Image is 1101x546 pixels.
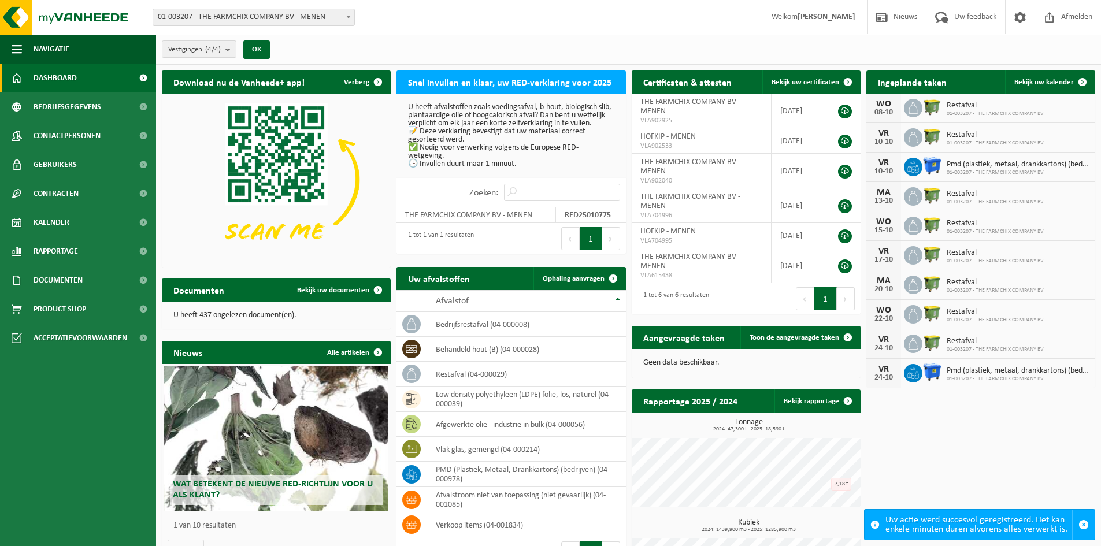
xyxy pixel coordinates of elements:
td: afgewerkte olie - industrie in bulk (04-000056) [427,412,625,437]
div: 1 tot 1 van 1 resultaten [402,226,474,251]
a: Bekijk rapportage [774,389,859,413]
strong: [PERSON_NAME] [798,13,855,21]
span: 01-003207 - THE FARMCHIX COMPANY BV - MENEN [153,9,354,25]
td: PMD (Plastiek, Metaal, Drankkartons) (bedrijven) (04-000978) [427,462,625,487]
div: 17-10 [872,256,895,264]
div: VR [872,129,895,138]
h2: Download nu de Vanheede+ app! [162,70,316,93]
button: 1 [814,287,837,310]
span: Afvalstof [436,296,469,306]
div: 10-10 [872,168,895,176]
span: 2024: 1439,900 m3 - 2025: 1285,900 m3 [637,527,861,533]
strong: RED25010775 [565,211,611,220]
span: Bekijk uw certificaten [772,79,839,86]
td: [DATE] [772,94,826,128]
button: Next [837,287,855,310]
span: 01-003207 - THE FARMCHIX COMPANY BV [947,317,1044,324]
span: VLA902925 [640,116,763,125]
span: THE FARMCHIX COMPANY BV - MENEN [640,252,740,270]
img: WB-1100-HPE-BE-01 [922,156,942,176]
span: 01-003207 - THE FARMCHIX COMPANY BV [947,346,1044,353]
div: 24-10 [872,374,895,382]
h2: Certificaten & attesten [632,70,743,93]
span: 01-003207 - THE FARMCHIX COMPANY BV [947,199,1044,206]
td: [DATE] [772,188,826,223]
h2: Rapportage 2025 / 2024 [632,389,749,412]
span: 2024: 47,300 t - 2025: 18,590 t [637,426,861,432]
span: THE FARMCHIX COMPANY BV - MENEN [640,158,740,176]
span: 01-003207 - THE FARMCHIX COMPANY BV [947,169,1089,176]
td: afvalstroom niet van toepassing (niet gevaarlijk) (04-001085) [427,487,625,512]
span: Toon de aangevraagde taken [750,334,839,341]
div: WO [872,217,895,226]
p: U heeft 437 ongelezen document(en). [173,311,379,320]
div: MA [872,276,895,285]
span: Documenten [34,266,83,295]
a: Bekijk uw certificaten [762,70,859,94]
span: Pmd (plastiek, metaal, drankkartons) (bedrijven) [947,160,1089,169]
td: verkoop items (04-001834) [427,512,625,537]
span: Dashboard [34,64,77,92]
span: Rapportage [34,237,78,266]
button: OK [243,40,270,59]
div: 7,18 t [831,478,851,491]
span: Kalender [34,208,69,237]
img: WB-1100-HPE-GN-50 [922,303,942,323]
img: WB-1100-HPE-BE-01 [922,362,942,382]
span: VLA704996 [640,211,763,220]
div: WO [872,99,895,109]
td: low density polyethyleen (LDPE) folie, los, naturel (04-000039) [427,387,625,412]
div: 20-10 [872,285,895,294]
div: Uw actie werd succesvol geregistreerd. Het kan enkele minuten duren alvorens alles verwerkt is. [885,510,1072,540]
img: WB-1100-HPE-GN-50 [922,333,942,352]
span: Wat betekent de nieuwe RED-richtlijn voor u als klant? [173,480,373,500]
h3: Kubiek [637,519,861,533]
div: 10-10 [872,138,895,146]
div: VR [872,335,895,344]
div: 08-10 [872,109,895,117]
img: WB-1100-HPE-GN-50 [922,244,942,264]
count: (4/4) [205,46,221,53]
span: Restafval [947,307,1044,317]
h2: Aangevraagde taken [632,326,736,348]
td: vlak glas, gemengd (04-000214) [427,437,625,462]
img: WB-1100-HPE-GN-50 [922,185,942,205]
span: Restafval [947,278,1044,287]
span: Ophaling aanvragen [543,275,605,283]
span: Contactpersonen [34,121,101,150]
span: VLA902533 [640,142,763,151]
p: 1 van 10 resultaten [173,522,385,530]
span: VLA704995 [640,236,763,246]
span: Acceptatievoorwaarden [34,324,127,352]
div: VR [872,158,895,168]
div: VR [872,365,895,374]
span: Contracten [34,179,79,208]
span: Bekijk uw documenten [297,287,369,294]
div: 13-10 [872,197,895,205]
span: 01-003207 - THE FARMCHIX COMPANY BV [947,140,1044,147]
img: WB-1100-HPE-GN-50 [922,215,942,235]
button: Previous [796,287,814,310]
span: Restafval [947,219,1044,228]
span: Restafval [947,248,1044,258]
span: Restafval [947,337,1044,346]
p: Geen data beschikbaar. [643,359,849,367]
td: [DATE] [772,223,826,248]
button: Previous [561,227,580,250]
img: WB-1100-HPE-GN-50 [922,127,942,146]
span: Restafval [947,101,1044,110]
span: 01-003207 - THE FARMCHIX COMPANY BV [947,228,1044,235]
button: 1 [580,227,602,250]
span: Restafval [947,131,1044,140]
h2: Snel invullen en klaar, uw RED-verklaring voor 2025 [396,70,623,93]
button: Next [602,227,620,250]
label: Zoeken: [469,188,498,198]
a: Ophaling aanvragen [533,267,625,290]
div: MA [872,188,895,197]
div: VR [872,247,895,256]
span: Bedrijfsgegevens [34,92,101,121]
a: Bekijk uw kalender [1005,70,1094,94]
button: Vestigingen(4/4) [162,40,236,58]
td: restafval (04-000029) [427,362,625,387]
td: bedrijfsrestafval (04-000008) [427,312,625,337]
